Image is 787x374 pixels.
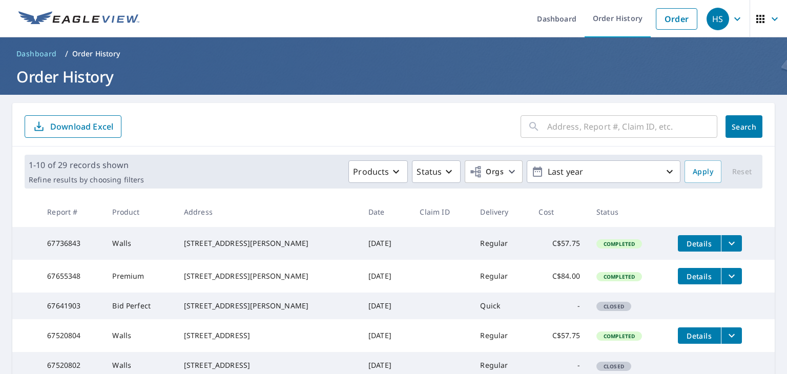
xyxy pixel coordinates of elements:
[597,240,641,247] span: Completed
[412,160,461,183] button: Status
[678,235,721,252] button: detailsBtn-67736843
[721,327,742,344] button: filesDropdownBtn-67520804
[360,319,412,352] td: [DATE]
[726,115,762,138] button: Search
[39,260,104,293] td: 67655348
[50,121,113,132] p: Download Excel
[527,160,680,183] button: Last year
[353,165,389,178] p: Products
[29,159,144,171] p: 1-10 of 29 records shown
[530,293,588,319] td: -
[472,197,530,227] th: Delivery
[360,227,412,260] td: [DATE]
[472,319,530,352] td: Regular
[39,319,104,352] td: 67520804
[39,293,104,319] td: 67641903
[678,268,721,284] button: detailsBtn-67655348
[472,227,530,260] td: Regular
[25,115,121,138] button: Download Excel
[104,260,175,293] td: Premium
[472,260,530,293] td: Regular
[184,238,352,248] div: [STREET_ADDRESS][PERSON_NAME]
[472,293,530,319] td: Quick
[656,8,697,30] a: Order
[18,11,139,27] img: EV Logo
[597,333,641,340] span: Completed
[707,8,729,30] div: HS
[184,360,352,370] div: [STREET_ADDRESS]
[417,165,442,178] p: Status
[684,239,715,248] span: Details
[693,165,713,178] span: Apply
[547,112,717,141] input: Address, Report #, Claim ID, etc.
[184,330,352,341] div: [STREET_ADDRESS]
[721,235,742,252] button: filesDropdownBtn-67736843
[72,49,120,59] p: Order History
[685,160,721,183] button: Apply
[530,319,588,352] td: C$57.75
[597,303,630,310] span: Closed
[678,327,721,344] button: detailsBtn-67520804
[684,272,715,281] span: Details
[348,160,408,183] button: Products
[469,165,504,178] span: Orgs
[530,227,588,260] td: C$57.75
[104,319,175,352] td: Walls
[184,301,352,311] div: [STREET_ADDRESS][PERSON_NAME]
[12,46,775,62] nav: breadcrumb
[39,197,104,227] th: Report #
[465,160,523,183] button: Orgs
[530,197,588,227] th: Cost
[684,331,715,341] span: Details
[734,122,754,132] span: Search
[597,363,630,370] span: Closed
[104,197,175,227] th: Product
[176,197,360,227] th: Address
[184,271,352,281] div: [STREET_ADDRESS][PERSON_NAME]
[360,197,412,227] th: Date
[12,46,61,62] a: Dashboard
[39,227,104,260] td: 67736843
[411,197,472,227] th: Claim ID
[12,66,775,87] h1: Order History
[360,260,412,293] td: [DATE]
[597,273,641,280] span: Completed
[360,293,412,319] td: [DATE]
[544,163,664,181] p: Last year
[530,260,588,293] td: C$84.00
[65,48,68,60] li: /
[104,227,175,260] td: Walls
[104,293,175,319] td: Bid Perfect
[721,268,742,284] button: filesDropdownBtn-67655348
[29,175,144,184] p: Refine results by choosing filters
[16,49,57,59] span: Dashboard
[588,197,670,227] th: Status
